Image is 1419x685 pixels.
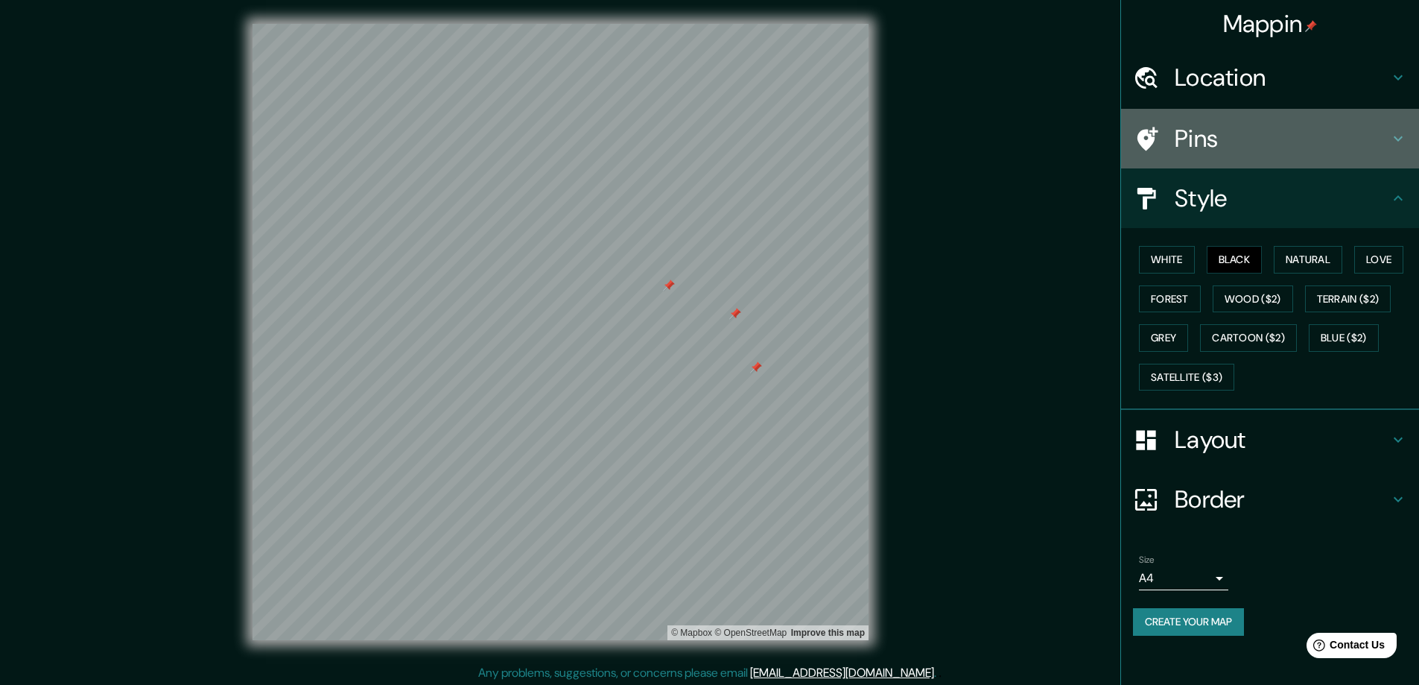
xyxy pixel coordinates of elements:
[1121,48,1419,107] div: Location
[671,628,712,638] a: Mapbox
[750,665,934,681] a: [EMAIL_ADDRESS][DOMAIN_NAME]
[791,628,865,638] a: Map feedback
[1139,566,1228,590] div: A4
[1200,324,1297,352] button: Cartoon ($2)
[1139,364,1234,391] button: Satellite ($3)
[1139,285,1201,313] button: Forest
[1121,168,1419,228] div: Style
[1121,410,1419,470] div: Layout
[1213,285,1293,313] button: Wood ($2)
[1175,425,1389,455] h4: Layout
[1139,324,1188,352] button: Grey
[1223,9,1318,39] h4: Mappin
[478,664,936,682] p: Any problems, suggestions, or concerns please email .
[253,24,869,640] canvas: Map
[1305,285,1391,313] button: Terrain ($2)
[939,664,942,682] div: .
[1121,470,1419,529] div: Border
[936,664,939,682] div: .
[1133,608,1244,636] button: Create your map
[714,628,787,638] a: OpenStreetMap
[1286,627,1403,669] iframe: Help widget launcher
[1309,324,1379,352] button: Blue ($2)
[1175,183,1389,213] h4: Style
[1274,246,1342,274] button: Natural
[1121,109,1419,168] div: Pins
[1139,246,1195,274] button: White
[1207,246,1263,274] button: Black
[1175,124,1389,154] h4: Pins
[1175,484,1389,514] h4: Border
[1354,246,1403,274] button: Love
[1139,554,1155,566] label: Size
[1305,20,1317,32] img: pin-icon.png
[1175,63,1389,92] h4: Location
